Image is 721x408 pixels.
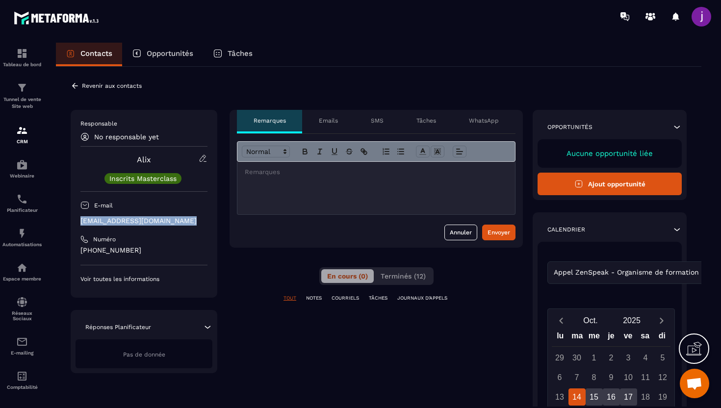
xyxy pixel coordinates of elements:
[80,246,207,255] p: [PHONE_NUMBER]
[2,310,42,321] p: Réseaux Sociaux
[2,276,42,281] p: Espace membre
[203,43,262,66] a: Tâches
[469,117,499,125] p: WhatsApp
[2,289,42,329] a: social-networksocial-networkRéseaux Sociaux
[80,216,207,226] p: [EMAIL_ADDRESS][DOMAIN_NAME]
[16,370,28,382] img: accountant
[654,369,671,386] div: 12
[603,369,620,386] div: 9
[568,369,586,386] div: 7
[701,267,708,278] input: Search for option
[14,9,102,27] img: logo
[375,269,432,283] button: Terminés (12)
[586,329,603,346] div: me
[680,369,709,398] div: Ouvrir le chat
[2,40,42,75] a: formationformationTableau de bord
[538,173,682,195] button: Ajout opportunité
[482,225,515,240] button: Envoyer
[2,173,42,178] p: Webinaire
[2,117,42,152] a: formationformationCRM
[603,388,620,406] div: 16
[637,388,654,406] div: 18
[369,295,387,302] p: TÂCHES
[306,295,322,302] p: NOTES
[620,369,637,386] div: 10
[80,120,207,127] p: Responsable
[94,202,113,209] p: E-mail
[2,384,42,390] p: Comptabilité
[80,275,207,283] p: Voir toutes les informations
[80,49,112,58] p: Contacts
[94,133,159,141] p: No responsable yet
[654,388,671,406] div: 19
[2,220,42,255] a: automationsautomationsAutomatisations
[637,329,654,346] div: sa
[228,49,253,58] p: Tâches
[551,267,701,278] span: Appel ZenSpeak - Organisme de formation
[653,329,670,346] div: di
[16,193,28,205] img: scheduler
[16,296,28,308] img: social-network
[552,329,569,346] div: lu
[381,272,426,280] span: Terminés (12)
[652,314,670,327] button: Next month
[547,149,672,158] p: Aucune opportunité liée
[551,349,568,366] div: 29
[16,228,28,239] img: automations
[2,207,42,213] p: Planificateur
[2,62,42,67] p: Tableau de bord
[603,349,620,366] div: 2
[2,186,42,220] a: schedulerschedulerPlanificateur
[137,155,151,164] a: Alix
[547,123,592,131] p: Opportunités
[586,349,603,366] div: 1
[16,48,28,59] img: formation
[2,139,42,144] p: CRM
[122,43,203,66] a: Opportunités
[397,295,447,302] p: JOURNAUX D'APPELS
[620,349,637,366] div: 3
[332,295,359,302] p: COURRIELS
[586,388,603,406] div: 15
[551,388,568,406] div: 13
[123,351,165,358] span: Pas de donnée
[551,369,568,386] div: 6
[371,117,384,125] p: SMS
[547,226,585,233] p: Calendrier
[2,329,42,363] a: emailemailE-mailing
[85,323,151,331] p: Réponses Planificateur
[654,349,671,366] div: 5
[2,363,42,397] a: accountantaccountantComptabilité
[16,336,28,348] img: email
[586,369,603,386] div: 8
[82,82,142,89] p: Revenir aux contacts
[2,75,42,117] a: formationformationTunnel de vente Site web
[109,175,177,182] p: Inscrits Masterclass
[16,262,28,274] img: automations
[611,312,652,329] button: Open years overlay
[416,117,436,125] p: Tâches
[93,235,116,243] p: Numéro
[2,152,42,186] a: automationsautomationsWebinaire
[568,388,586,406] div: 14
[569,329,586,346] div: ma
[16,82,28,94] img: formation
[637,369,654,386] div: 11
[444,225,477,240] button: Annuler
[603,329,620,346] div: je
[327,272,368,280] span: En cours (0)
[568,349,586,366] div: 30
[552,314,570,327] button: Previous month
[283,295,296,302] p: TOUT
[488,228,510,237] div: Envoyer
[570,312,611,329] button: Open months overlay
[2,350,42,356] p: E-mailing
[16,125,28,136] img: formation
[637,349,654,366] div: 4
[321,269,374,283] button: En cours (0)
[2,96,42,110] p: Tunnel de vente Site web
[56,43,122,66] a: Contacts
[619,329,637,346] div: ve
[254,117,286,125] p: Remarques
[319,117,338,125] p: Emails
